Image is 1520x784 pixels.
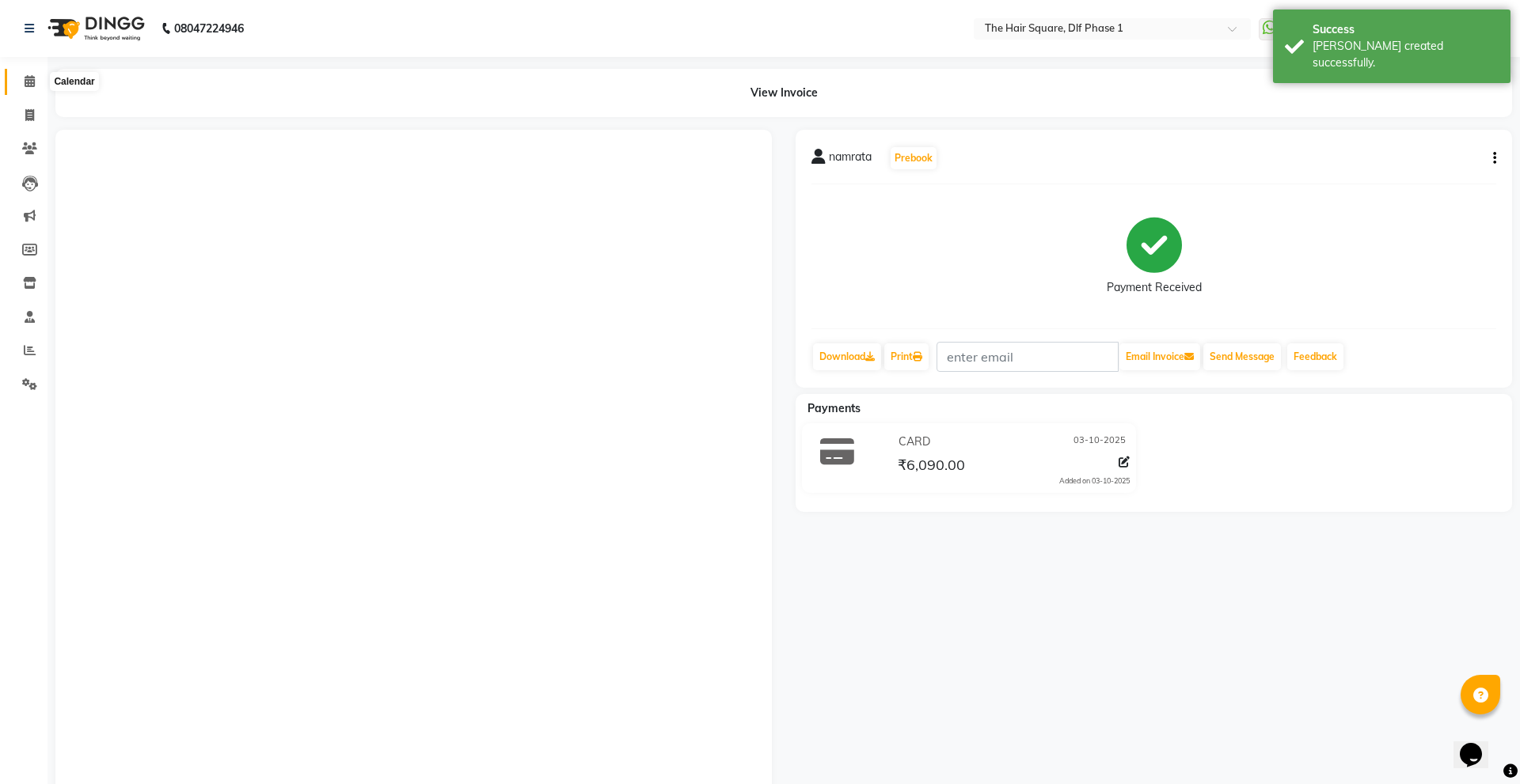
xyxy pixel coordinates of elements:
[884,343,929,370] a: Print
[1453,721,1504,768] iframe: chat widget
[898,456,965,478] span: ₹6,090.00
[1059,475,1130,487] div: Added on 03-10-2025
[1107,279,1202,296] div: Payment Received
[1203,343,1281,370] button: Send Message
[829,149,872,171] span: namrata
[1073,434,1126,450] span: 03-10-2025
[1313,21,1499,38] div: Success
[1287,343,1343,370] a: Feedback
[813,343,881,370] a: Download
[1119,343,1200,370] button: Email Invoice
[55,69,1512,117] div: View Invoice
[1313,38,1499,71] div: Bill created successfully.
[40,6,149,51] img: logo
[899,434,930,450] span: CARD
[937,342,1119,372] input: enter email
[50,72,98,91] div: Calendar
[174,6,244,51] b: 08047224946
[807,401,861,415] span: Payments
[891,147,937,169] button: Prebook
